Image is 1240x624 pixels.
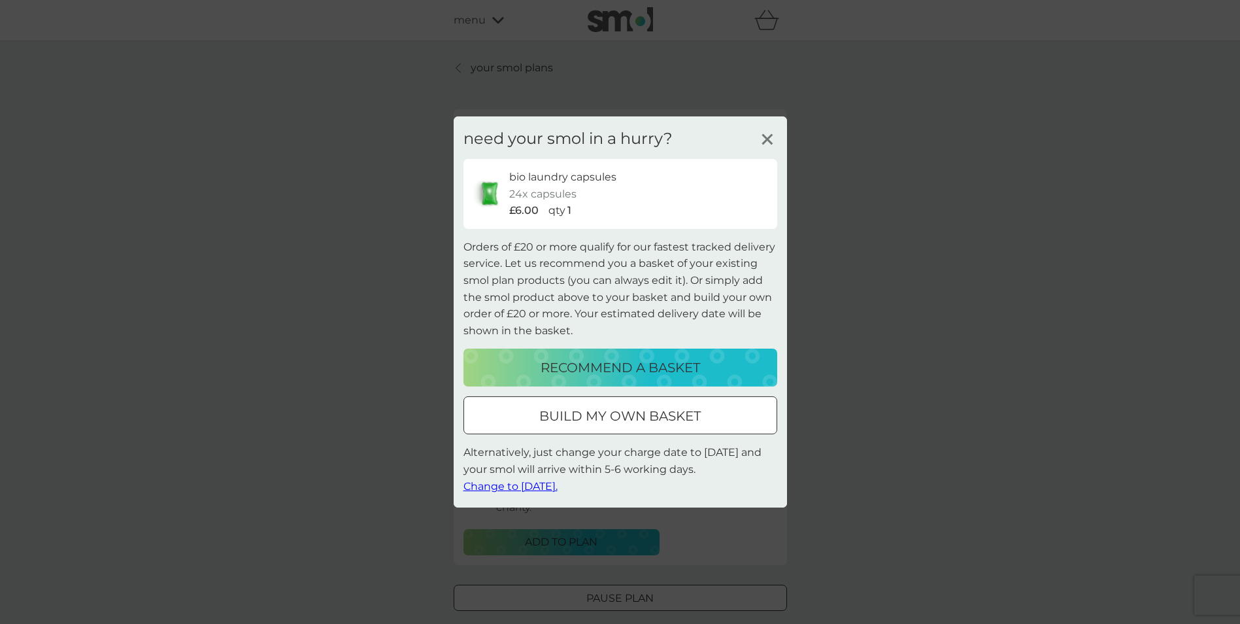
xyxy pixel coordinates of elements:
[463,479,558,492] span: Change to [DATE].
[548,202,565,219] p: qty
[463,130,673,148] h3: need your smol in a hurry?
[463,444,777,494] p: Alternatively, just change your charge date to [DATE] and your smol will arrive within 5-6 workin...
[539,406,701,426] p: build my own basket
[463,396,777,434] button: build my own basket
[509,202,539,219] p: £6.00
[567,202,571,219] p: 1
[463,477,558,494] button: Change to [DATE].
[509,169,616,186] p: bio laundry capsules
[463,349,777,387] button: recommend a basket
[541,357,700,378] p: recommend a basket
[509,186,577,203] p: 24x capsules
[463,239,777,339] p: Orders of £20 or more qualify for our fastest tracked delivery service. Let us recommend you a ba...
